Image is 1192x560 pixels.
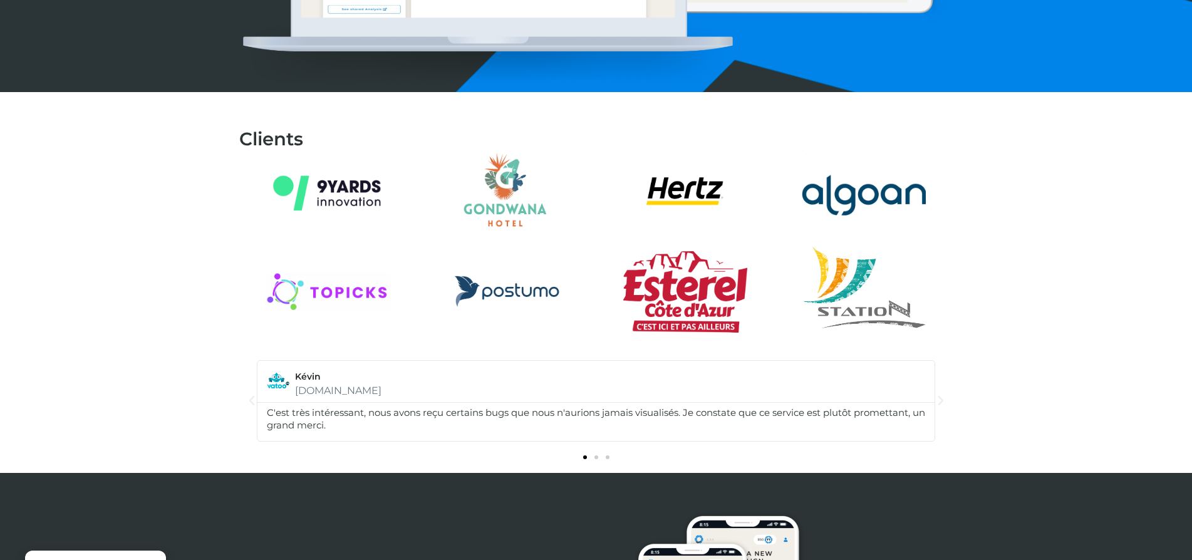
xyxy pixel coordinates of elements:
[606,455,609,459] span: Go to slide 3
[802,142,926,246] img: LOGO ALGOAN
[239,130,303,148] h3: Clients
[295,383,381,398] span: [DOMAIN_NAME]
[246,395,258,407] div: Previous slide
[935,395,947,407] div: Next slide
[257,361,935,403] a: Kévin Kévin[DOMAIN_NAME] Lire plus
[257,360,935,442] div: 1 / 3
[267,370,289,393] img: Kévin
[594,455,598,459] span: Go to slide 2
[267,407,925,432] div: C'est très intéressant, nous avons reçu certains bugs que nous n'aurions jamais visualisés. Je co...
[583,455,587,459] span: Go to slide 1
[257,360,935,467] div: Diapositives
[295,370,381,383] span: Kévin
